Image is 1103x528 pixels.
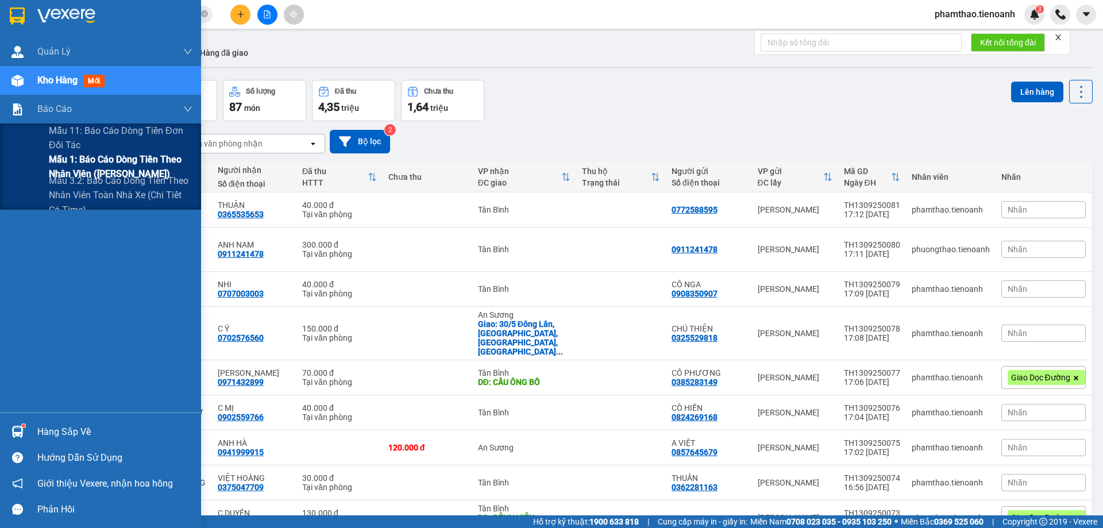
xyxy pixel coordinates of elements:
[912,513,990,522] div: phamthao.tienoanh
[302,178,368,187] div: HTTT
[302,289,377,298] div: Tại văn phòng
[296,162,383,192] th: Toggle SortBy
[672,324,746,333] div: CHÚ THIỆN
[844,377,900,387] div: 17:06 [DATE]
[302,333,377,342] div: Tại văn phòng
[218,333,264,342] div: 0702576560
[77,28,126,37] strong: 1900 633 614
[218,403,291,413] div: C MỊ
[912,443,990,452] div: phamthao.tienoanh
[37,476,173,491] span: Giới thiệu Vexere, nhận hoa hồng
[37,423,192,441] div: Hàng sắp về
[912,284,990,294] div: phamthao.tienoanh
[1008,205,1027,214] span: Nhãn
[302,483,377,492] div: Tại văn phòng
[478,478,570,487] div: Tân Bình
[844,249,900,259] div: 17:11 [DATE]
[11,426,24,438] img: warehouse-icon
[191,39,257,67] button: Hàng đã giao
[844,413,900,422] div: 17:04 [DATE]
[388,172,466,182] div: Chưa thu
[478,368,570,377] div: Tân Bình
[388,443,466,452] div: 120.000 đ
[335,87,356,95] div: Đã thu
[478,408,570,417] div: Tân Bình
[589,517,639,526] strong: 1900 633 818
[1008,245,1027,254] span: Nhãn
[934,517,984,526] strong: 0369 525 060
[223,80,306,121] button: Số lượng87món
[758,513,832,522] div: [PERSON_NAME]
[672,289,718,298] div: 0908350907
[302,280,377,289] div: 40.000 đ
[218,413,264,422] div: 0902559766
[672,403,746,413] div: CÔ HIỀN
[302,508,377,518] div: 130.000 đ
[912,329,990,338] div: phamthao.tienoanh
[11,103,24,115] img: solution-icon
[25,79,148,88] span: ----------------------------------------------
[1008,478,1027,487] span: Nhãn
[237,10,245,18] span: plus
[1008,329,1027,338] span: Nhãn
[912,245,990,254] div: phuongthao.tienoanh
[1008,408,1027,417] span: Nhãn
[672,473,746,483] div: THUẦN
[478,310,570,319] div: An Sương
[844,201,900,210] div: TH1309250081
[45,19,159,26] strong: NHẬN HÀNG NHANH - GIAO TỐC HÀNH
[5,44,71,50] span: VP Gửi: [PERSON_NAME]
[478,319,570,356] div: Giao: 30/5 Đông Lân, Bà Điểm, Hóc Môn, Hồ Chí Minh
[407,100,429,114] span: 1,64
[901,515,984,528] span: Miền Bắc
[12,452,23,463] span: question-circle
[971,33,1045,52] button: Kết nối tổng đài
[1029,9,1040,20] img: icon-new-feature
[318,100,340,114] span: 4,35
[1011,372,1070,383] span: Giao Dọc Đường
[750,515,892,528] span: Miền Nam
[302,403,377,413] div: 40.000 đ
[312,80,395,121] button: Đã thu4,35 triệu
[844,289,900,298] div: 17:09 [DATE]
[478,504,570,513] div: Tân Bình
[302,377,377,387] div: Tại văn phòng
[894,519,898,524] span: ⚪️
[758,167,823,176] div: VP gửi
[218,179,291,188] div: Số điện thoại
[844,368,900,377] div: TH1309250077
[183,105,192,114] span: down
[672,205,718,214] div: 0772588595
[844,508,900,518] div: TH1309250073
[83,75,105,87] span: mới
[758,178,823,187] div: ĐC lấy
[218,201,291,210] div: THUẬN
[218,438,291,448] div: ANH HÀ
[218,483,264,492] div: 0375047709
[844,403,900,413] div: TH1309250076
[218,473,291,483] div: VIỆT HOÀNG
[37,75,78,86] span: Kho hàng
[218,289,264,298] div: 0707003003
[183,138,263,149] div: Chọn văn phòng nhận
[1076,5,1096,25] button: caret-down
[302,413,377,422] div: Tại văn phòng
[844,438,900,448] div: TH1309250075
[533,515,639,528] span: Hỗ trợ kỹ thuật:
[218,165,291,175] div: Người nhận
[582,178,651,187] div: Trạng thái
[49,152,192,181] span: Mẫu 1: Báo cáo dòng tiền theo nhân viên ([PERSON_NAME])
[980,36,1036,49] span: Kết nối tổng đài
[758,373,832,382] div: [PERSON_NAME]
[838,162,906,192] th: Toggle SortBy
[844,473,900,483] div: TH1309250074
[576,162,666,192] th: Toggle SortBy
[844,210,900,219] div: 17:12 [DATE]
[672,483,718,492] div: 0362281163
[758,205,832,214] div: [PERSON_NAME]
[1038,5,1042,13] span: 3
[1011,82,1063,102] button: Lên hàng
[218,508,291,518] div: C DUYÊN
[302,473,377,483] div: 30.000 đ
[37,44,71,59] span: Quản Lý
